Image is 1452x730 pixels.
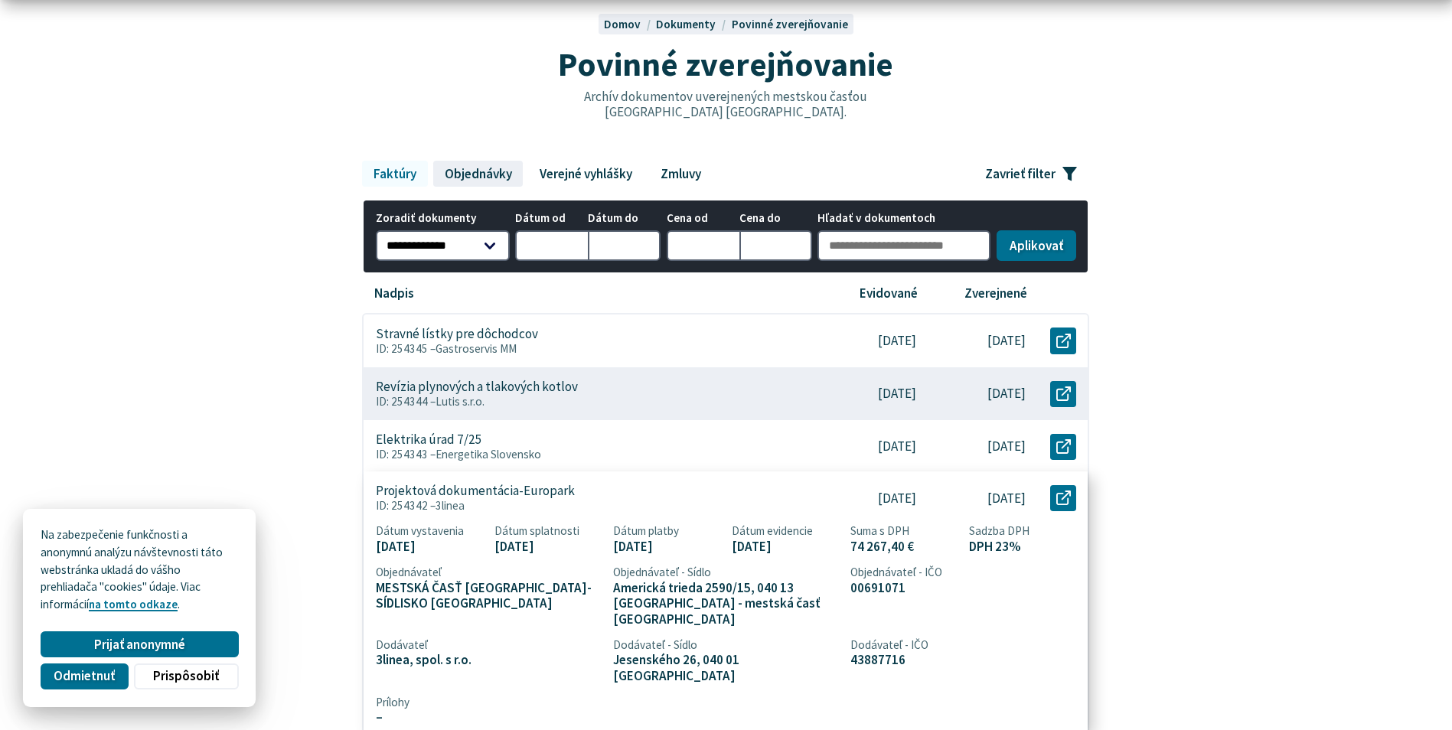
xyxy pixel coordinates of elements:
p: ID: 254343 – [376,448,808,461]
span: Cena do [739,212,812,225]
span: Prílohy [376,696,1077,709]
input: Hľadať v dokumentoch [817,230,990,261]
span: Dátum vystavenia [376,524,483,538]
button: Zavrieť filter [974,161,1089,187]
span: DPH 23% [969,539,1076,555]
p: [DATE] [987,333,1026,349]
p: [DATE] [878,333,916,349]
span: Suma s DPH [850,524,958,538]
span: Dokumenty [656,17,716,31]
span: Domov [604,17,641,31]
button: Odmietnuť [41,663,128,689]
span: [DATE] [732,539,839,555]
p: [DATE] [878,386,916,402]
span: Dodávateľ - Sídlo [613,638,839,652]
input: Dátum do [588,230,661,261]
span: Dátum od [515,212,588,225]
span: [DATE] [376,539,483,555]
span: Americká trieda 2590/15, 040 13 [GEOGRAPHIC_DATA] - mestská časť [GEOGRAPHIC_DATA] [613,580,839,627]
p: Revízia plynových a tlakových kotlov [376,379,578,395]
a: Verejné vyhlášky [529,161,644,187]
span: Dátum splatnosti [494,524,602,538]
span: Zavrieť filter [985,166,1056,182]
a: Povinné zverejňovanie [732,17,848,31]
span: [DATE] [613,539,720,555]
p: Archív dokumentov uverejnených mestskou časťou [GEOGRAPHIC_DATA] [GEOGRAPHIC_DATA]. [551,89,900,120]
p: Evidované [860,285,918,301]
span: Dátum evidencie [732,524,839,538]
p: [DATE] [987,438,1026,455]
p: Nadpis [374,285,414,301]
button: Prispôsobiť [134,663,238,689]
span: Objednávateľ - Sídlo [613,565,839,579]
p: [DATE] [878,490,916,507]
span: 00691071 [850,580,958,596]
p: Elektrika úrad 7/25 [376,432,482,448]
p: [DATE] [987,490,1026,507]
p: ID: 254342 – [376,499,808,513]
button: Prijať anonymné [41,631,238,657]
span: Dodávateľ - IČO [850,638,958,652]
span: Sadzba DPH [969,524,1076,538]
span: Energetika Slovensko [436,447,541,461]
span: Prispôsobiť [153,668,219,684]
span: Dodávateľ [376,638,602,652]
select: Zoradiť dokumenty [376,230,510,261]
span: 43887716 [850,653,958,669]
input: Cena od [667,230,739,261]
span: MESTSKÁ ČASŤ [GEOGRAPHIC_DATA]-SÍDLISKO [GEOGRAPHIC_DATA] [376,580,602,611]
span: Cena od [667,212,739,225]
p: Zverejnené [964,285,1027,301]
span: Odmietnuť [54,668,115,684]
p: Na zabezpečenie funkčnosti a anonymnú analýzu návštevnosti táto webstránka ukladá do vášho prehli... [41,526,238,614]
span: Povinné zverejňovanie [558,43,893,85]
span: Hľadať v dokumentoch [817,212,990,225]
span: Dátum platby [613,524,720,538]
span: 3linea, spol. s r.o. [376,653,602,669]
span: Lutis s.r.o. [436,394,485,409]
span: Gastroservis MM [436,341,517,356]
span: Objednávateľ - IČO [850,565,958,579]
span: 74 267,40 € [850,539,958,555]
span: 3linea [436,498,465,513]
span: – [376,709,1077,725]
p: ID: 254344 – [376,395,808,409]
span: Dátum do [588,212,661,225]
p: ID: 254345 – [376,342,808,356]
p: [DATE] [878,438,916,455]
button: Aplikovať [997,230,1076,261]
span: Jesenského 26, 040 01 [GEOGRAPHIC_DATA] [613,653,839,684]
span: Objednávateľ [376,565,602,579]
span: Zoradiť dokumenty [376,212,510,225]
input: Dátum od [515,230,588,261]
span: [DATE] [494,539,602,555]
a: Zmluvy [649,161,712,187]
p: [DATE] [987,386,1026,402]
a: Dokumenty [656,17,731,31]
p: Stravné lístky pre dôchodcov [376,326,538,342]
span: Prijať anonymné [94,637,185,653]
p: Projektová dokumentácia-Europark [376,484,575,500]
a: na tomto odkaze [89,597,178,611]
a: Objednávky [433,161,523,187]
a: Faktúry [362,161,427,187]
input: Cena do [739,230,812,261]
a: Domov [604,17,656,31]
